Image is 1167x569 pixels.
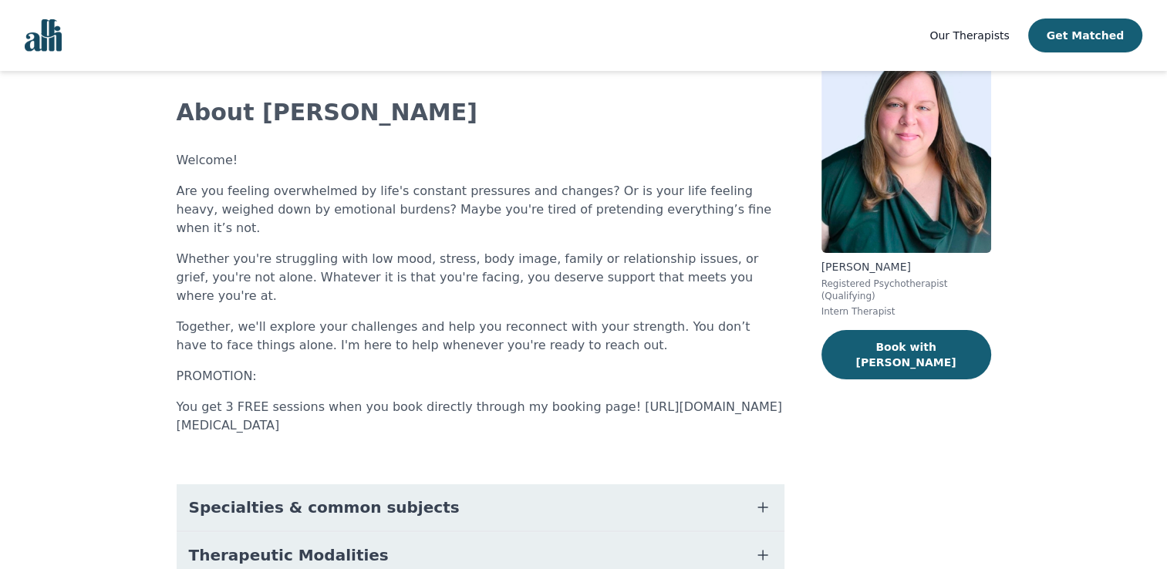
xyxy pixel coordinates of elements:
button: Get Matched [1028,19,1142,52]
p: [PERSON_NAME] [821,259,991,274]
button: Specialties & common subjects [177,484,784,530]
p: Intern Therapist [821,305,991,318]
button: Book with [PERSON_NAME] [821,330,991,379]
img: Angela_Grieve [821,31,991,253]
h2: About [PERSON_NAME] [177,99,784,126]
p: You get 3 FREE sessions when you book directly through my booking page! [URL][DOMAIN_NAME][MEDICA... [177,398,784,435]
p: Are you feeling overwhelmed by life's constant pressures and changes? Or is your life feeling hea... [177,182,784,237]
p: PROMOTION: [177,367,784,386]
img: alli logo [25,19,62,52]
span: Therapeutic Modalities [189,544,389,566]
span: Specialties & common subjects [189,497,460,518]
p: Welcome! [177,151,784,170]
p: Whether you're struggling with low mood, stress, body image, family or relationship issues, or gr... [177,250,784,305]
p: Registered Psychotherapist (Qualifying) [821,278,991,302]
p: Together, we'll explore your challenges and help you reconnect with your strength. You don’t have... [177,318,784,355]
span: Our Therapists [929,29,1009,42]
a: Our Therapists [929,26,1009,45]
